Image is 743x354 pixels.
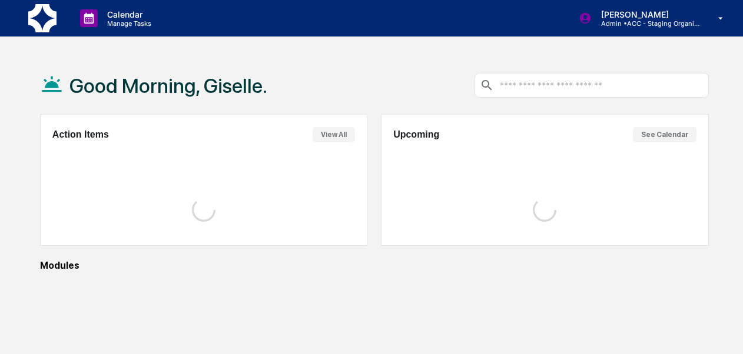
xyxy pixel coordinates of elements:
[633,127,696,142] button: See Calendar
[98,19,157,28] p: Manage Tasks
[98,9,157,19] p: Calendar
[40,260,709,271] div: Modules
[313,127,355,142] button: View All
[52,129,109,140] h2: Action Items
[28,4,57,32] img: logo
[393,129,439,140] h2: Upcoming
[592,19,701,28] p: Admin • ACC - Staging Organization
[592,9,701,19] p: [PERSON_NAME]
[69,74,267,98] h1: Good Morning, Giselle.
